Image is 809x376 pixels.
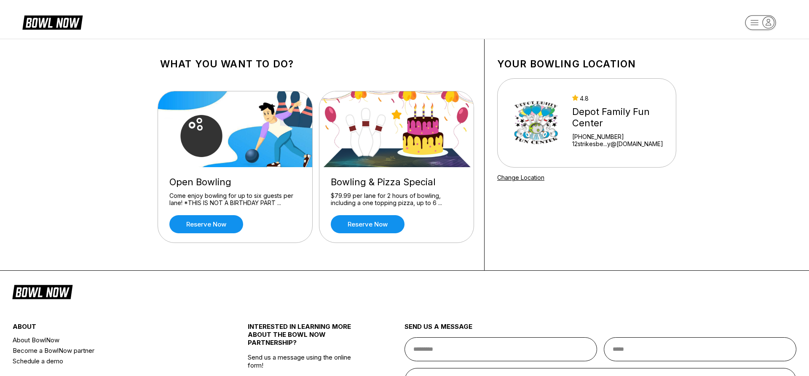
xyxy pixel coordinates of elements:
div: Depot Family Fun Center [572,106,670,129]
div: send us a message [404,323,796,337]
div: Bowling & Pizza Special [331,176,462,188]
div: $79.99 per lane for 2 hours of bowling, including a one topping pizza, up to 6 ... [331,192,462,207]
div: 4.8 [572,95,670,102]
a: Schedule a demo [13,356,209,366]
div: [PHONE_NUMBER] [572,133,670,140]
h1: What you want to do? [160,58,471,70]
a: Become a BowlNow partner [13,345,209,356]
div: INTERESTED IN LEARNING MORE ABOUT THE BOWL NOW PARTNERSHIP? [248,323,365,353]
img: Open Bowling [158,91,313,167]
img: Bowling & Pizza Special [319,91,474,167]
div: Open Bowling [169,176,301,188]
a: Change Location [497,174,544,181]
a: Reserve now [169,215,243,233]
div: Come enjoy bowling for up to six guests per lane! *THIS IS NOT A BIRTHDAY PART ... [169,192,301,207]
a: About BowlNow [13,335,209,345]
img: Depot Family Fun Center [509,91,565,155]
a: Reserve now [331,215,404,233]
div: about [13,323,209,335]
a: 12strikesbe...y@[DOMAIN_NAME] [572,140,670,147]
h1: Your bowling location [497,58,676,70]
